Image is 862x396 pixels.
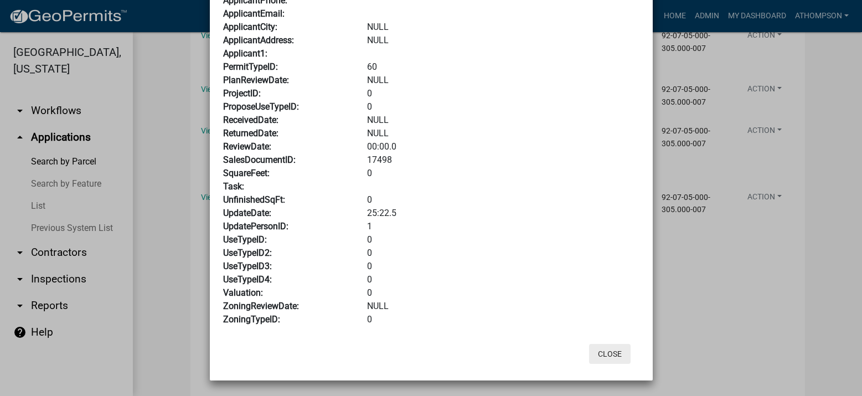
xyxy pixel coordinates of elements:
b: ReturnedDate: [223,128,278,138]
b: ReviewDate: [223,141,271,152]
div: 0 [359,313,647,326]
b: UseTypeID4: [223,274,272,285]
div: 0 [359,233,647,246]
b: ApplicantCity: [223,22,277,32]
div: 60 [359,60,647,74]
div: NULL [359,34,647,47]
b: ZoningReviewDate: [223,301,299,311]
div: 0 [359,100,647,114]
div: 17498 [359,153,647,167]
b: ApplicantAddress: [223,35,294,45]
b: UpdateDate: [223,208,271,218]
div: NULL [359,114,647,127]
div: 0 [359,193,647,207]
b: ZoningTypeID: [223,314,280,325]
b: UnfinishedSqFt: [223,194,285,205]
div: 1 [359,220,647,233]
b: ProposeUseTypeID: [223,101,299,112]
div: 0 [359,246,647,260]
div: NULL [359,300,647,313]
div: NULL [359,20,647,34]
b: ReceivedDate: [223,115,278,125]
b: SquareFeet: [223,168,270,178]
div: 0 [359,273,647,286]
b: Applicant1: [223,48,267,59]
div: NULL [359,74,647,87]
b: UseTypeID2: [223,248,272,258]
b: PlanReviewDate: [223,75,289,85]
b: UseTypeID: [223,234,267,245]
div: 0 [359,286,647,300]
div: 00:00.0 [359,140,647,153]
b: Valuation: [223,287,263,298]
button: Close [589,344,631,364]
b: UpdatePersonID: [223,221,288,232]
b: Task: [223,181,244,192]
div: 25:22.5 [359,207,647,220]
div: 0 [359,87,647,100]
b: ApplicantEmail: [223,8,285,19]
div: 0 [359,167,647,180]
b: SalesDocumentID: [223,155,296,165]
b: UseTypeID3: [223,261,272,271]
div: NULL [359,127,647,140]
div: 0 [359,260,647,273]
b: ProjectID: [223,88,261,99]
b: PermitTypeID: [223,61,278,72]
